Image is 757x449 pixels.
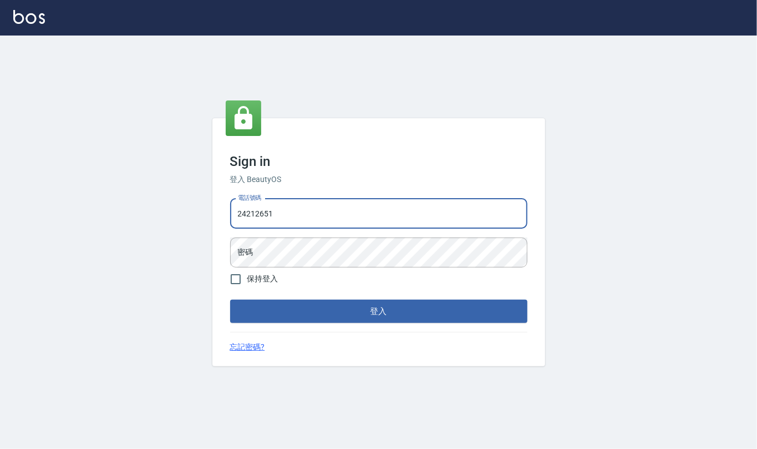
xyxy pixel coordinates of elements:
a: 忘記密碼? [230,341,265,353]
img: Logo [13,10,45,24]
label: 電話號碼 [238,194,261,202]
span: 保持登入 [247,273,278,285]
h3: Sign in [230,154,527,169]
h6: 登入 BeautyOS [230,174,527,185]
button: 登入 [230,300,527,323]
